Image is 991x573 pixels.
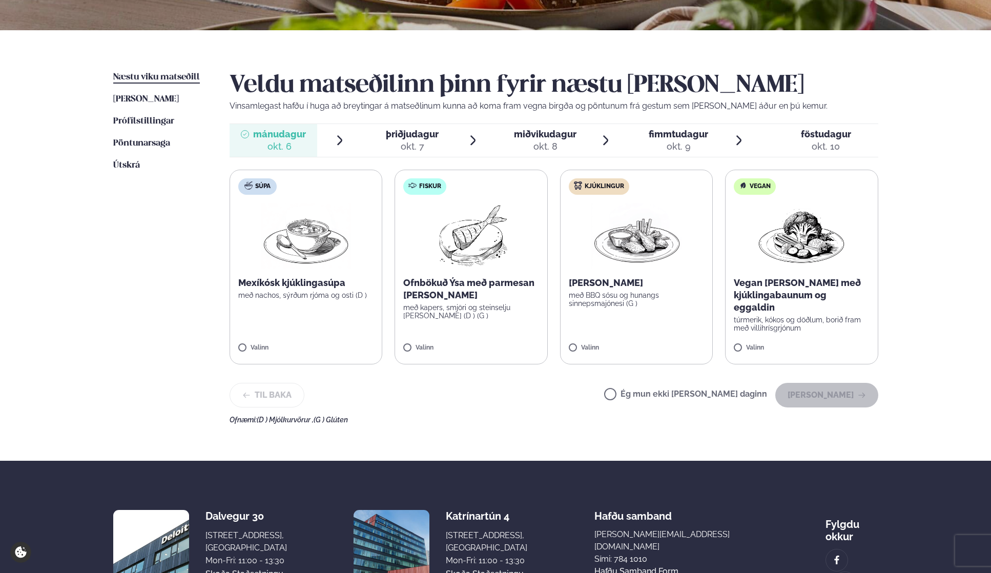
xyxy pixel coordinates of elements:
span: þriðjudagur [386,129,439,139]
span: Vegan [750,182,771,191]
img: soup.svg [244,181,253,190]
button: [PERSON_NAME] [775,383,878,407]
span: Fiskur [419,182,441,191]
span: mánudagur [253,129,306,139]
p: Sími: 784 1010 [594,553,758,565]
a: [PERSON_NAME][EMAIL_ADDRESS][DOMAIN_NAME] [594,528,758,553]
span: Hafðu samband [594,502,672,522]
div: [STREET_ADDRESS], [GEOGRAPHIC_DATA] [205,529,287,554]
p: [PERSON_NAME] [569,277,705,289]
img: Fish.png [426,203,517,269]
a: Prófílstillingar [113,115,174,128]
div: Ofnæmi: [230,416,878,424]
img: Vegan.png [756,203,847,269]
div: Katrínartún 4 [446,510,527,522]
img: chicken.svg [574,181,582,190]
div: Mon-Fri: 11:00 - 13:30 [205,555,287,567]
h2: Veldu matseðilinn þinn fyrir næstu [PERSON_NAME] [230,71,878,100]
img: Soup.png [261,203,351,269]
div: okt. 8 [514,140,576,153]
span: Prófílstillingar [113,117,174,126]
p: með nachos, sýrðum rjóma og osti (D ) [238,291,374,299]
span: Kjúklingur [585,182,624,191]
p: Vegan [PERSON_NAME] með kjúklingabaunum og eggaldin [734,277,870,314]
a: Pöntunarsaga [113,137,170,150]
a: [PERSON_NAME] [113,93,179,106]
span: Næstu viku matseðill [113,73,200,81]
span: (G ) Glúten [314,416,348,424]
p: Vinsamlegast hafðu í huga að breytingar á matseðlinum kunna að koma fram vegna birgða og pöntunum... [230,100,878,112]
img: Chicken-wings-legs.png [591,203,682,269]
span: (D ) Mjólkurvörur , [257,416,314,424]
button: Til baka [230,383,304,407]
div: Fylgdu okkur [825,510,878,543]
img: image alt [831,555,842,566]
span: [PERSON_NAME] [113,95,179,104]
div: okt. 7 [386,140,439,153]
div: Mon-Fri: 11:00 - 13:30 [446,555,527,567]
span: Útskrá [113,161,140,170]
div: okt. 9 [649,140,708,153]
p: túrmerik, kókos og döðlum, borið fram með villihrísgrjónum [734,316,870,332]
p: Mexíkósk kjúklingasúpa [238,277,374,289]
span: fimmtudagur [649,129,708,139]
div: okt. 6 [253,140,306,153]
span: Pöntunarsaga [113,139,170,148]
p: með kapers, smjöri og steinselju [PERSON_NAME] (D ) (G ) [403,303,539,320]
a: Cookie settings [10,542,31,563]
div: Dalvegur 30 [205,510,287,522]
a: Útskrá [113,159,140,172]
div: okt. 10 [801,140,851,153]
span: miðvikudagur [514,129,576,139]
span: föstudagur [801,129,851,139]
img: Vegan.svg [739,181,747,190]
img: fish.svg [408,181,417,190]
a: Næstu viku matseðill [113,71,200,84]
div: [STREET_ADDRESS], [GEOGRAPHIC_DATA] [446,529,527,554]
a: image alt [826,549,848,571]
span: Súpa [255,182,271,191]
p: með BBQ sósu og hunangs sinnepsmajónesi (G ) [569,291,705,308]
p: Ofnbökuð Ýsa með parmesan [PERSON_NAME] [403,277,539,301]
